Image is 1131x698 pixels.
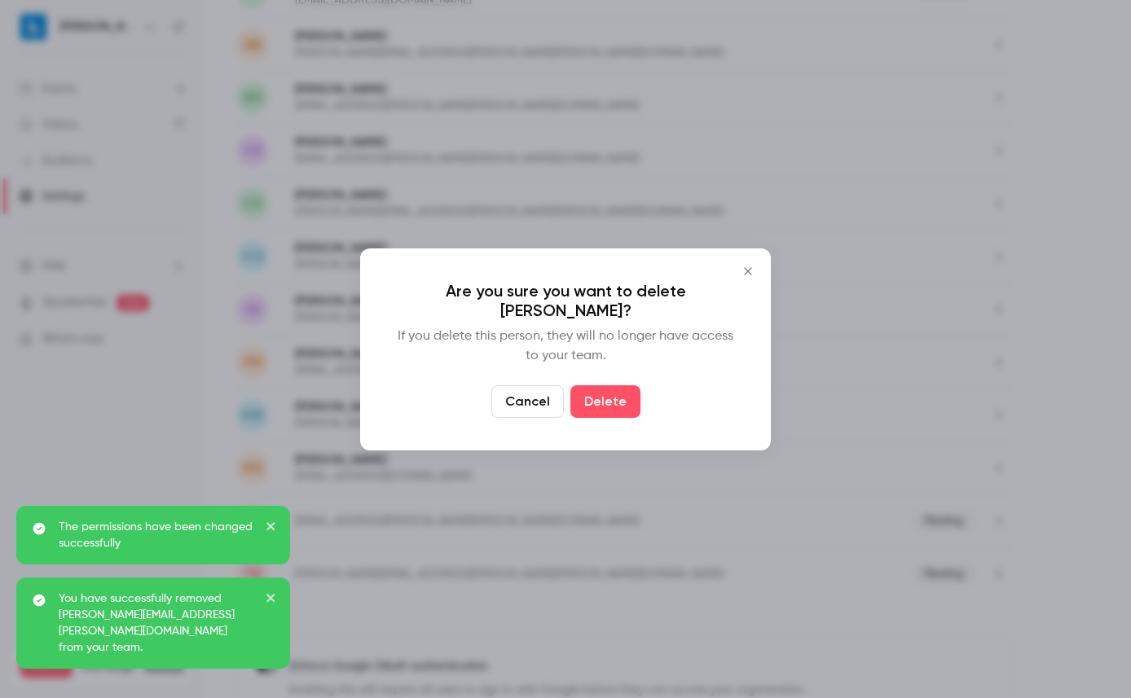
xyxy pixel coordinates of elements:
button: Cancel [491,385,564,418]
button: Delete [570,385,640,418]
button: close [266,590,277,610]
p: You have successfully removed [PERSON_NAME][EMAIL_ADDRESS][PERSON_NAME][DOMAIN_NAME] from your team. [59,590,254,656]
p: If you delete this person, they will no longer have access to your team. [393,327,738,366]
p: The permissions have been changed successfully [59,519,254,551]
button: Close [732,255,764,288]
p: Are you sure you want to delete [PERSON_NAME]? [393,281,738,320]
button: close [266,519,277,538]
